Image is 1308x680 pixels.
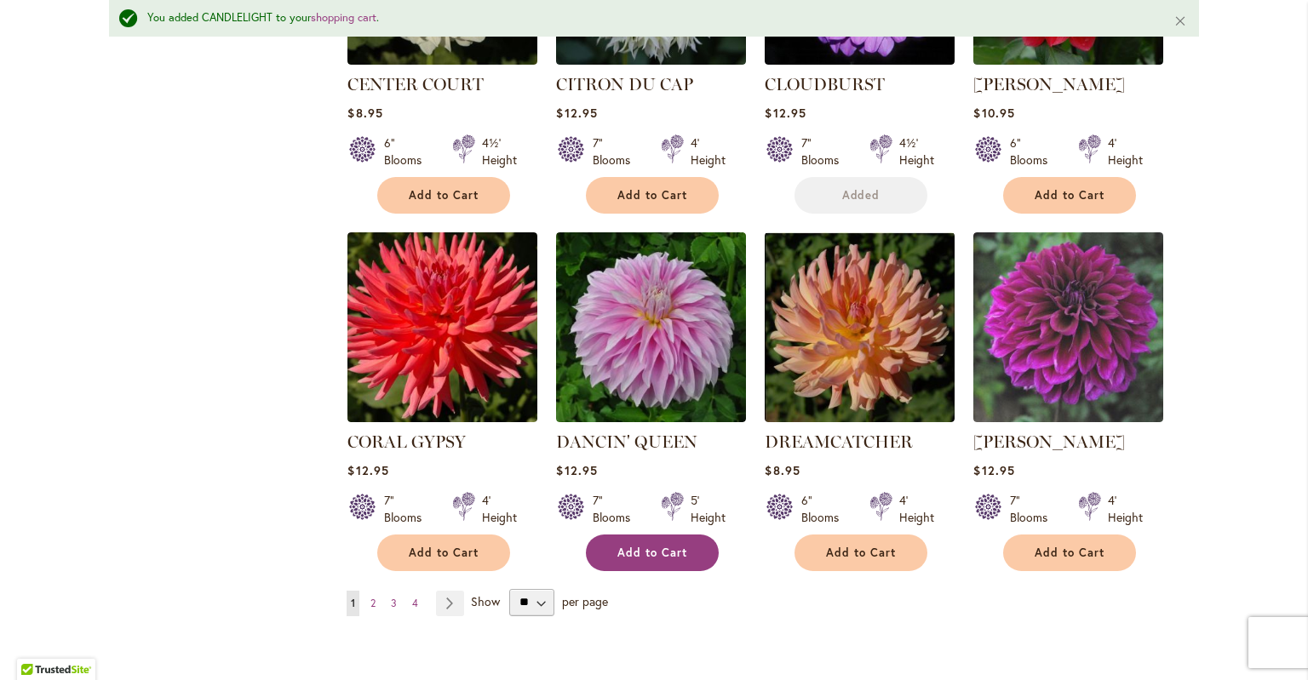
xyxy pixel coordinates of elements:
[593,134,640,169] div: 7" Blooms
[384,134,432,169] div: 6" Blooms
[801,492,849,526] div: 6" Blooms
[377,534,510,571] button: Add to Cart
[408,591,422,616] a: 4
[795,534,927,571] button: Add to Cart
[1010,134,1058,169] div: 6" Blooms
[973,462,1014,478] span: $12.95
[347,431,466,452] a: CORAL GYPSY
[1035,188,1104,203] span: Add to Cart
[1108,492,1143,526] div: 4' Height
[1108,134,1143,169] div: 4' Height
[366,591,380,616] a: 2
[409,188,479,203] span: Add to Cart
[347,52,537,68] a: CENTER COURT
[351,597,355,609] span: 1
[586,534,719,571] button: Add to Cart
[593,492,640,526] div: 7" Blooms
[556,52,746,68] a: CITRON DU CAP
[347,74,484,94] a: CENTER COURT
[765,409,955,426] a: Dreamcatcher
[412,597,418,609] span: 4
[347,409,537,426] a: CORAL GYPSY
[311,10,376,25] a: shopping cart
[1003,177,1136,214] button: Add to Cart
[617,546,687,560] span: Add to Cart
[973,74,1125,94] a: [PERSON_NAME]
[765,232,955,422] img: Dreamcatcher
[391,597,397,609] span: 3
[482,134,517,169] div: 4½' Height
[562,592,608,609] span: per page
[482,492,517,526] div: 4' Height
[556,462,597,478] span: $12.95
[765,462,800,478] span: $8.95
[347,462,388,478] span: $12.95
[384,492,432,526] div: 7" Blooms
[556,105,597,121] span: $12.95
[556,431,697,452] a: DANCIN' QUEEN
[556,232,746,422] img: Dancin' Queen
[973,52,1163,68] a: COOPER BLAINE
[899,134,934,169] div: 4½' Height
[765,431,913,452] a: DREAMCATCHER
[973,105,1014,121] span: $10.95
[973,431,1125,452] a: [PERSON_NAME]
[801,134,849,169] div: 7" Blooms
[347,105,382,121] span: $8.95
[899,492,934,526] div: 4' Height
[691,492,726,526] div: 5' Height
[973,409,1163,426] a: Einstein
[691,134,726,169] div: 4' Height
[1035,546,1104,560] span: Add to Cart
[409,546,479,560] span: Add to Cart
[347,232,537,422] img: CORAL GYPSY
[826,546,896,560] span: Add to Cart
[556,409,746,426] a: Dancin' Queen
[387,591,401,616] a: 3
[556,74,693,94] a: CITRON DU CAP
[1010,492,1058,526] div: 7" Blooms
[471,592,500,609] span: Show
[765,74,885,94] a: CLOUDBURST
[765,52,955,68] a: Cloudburst
[1003,534,1136,571] button: Add to Cart
[377,177,510,214] button: Add to Cart
[370,597,376,609] span: 2
[586,177,719,214] button: Add to Cart
[973,232,1163,422] img: Einstein
[147,10,1148,26] div: You added CANDLELIGHT to your .
[13,620,60,667] iframe: Launch Accessibility Center
[617,188,687,203] span: Add to Cart
[765,105,806,121] span: $12.95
